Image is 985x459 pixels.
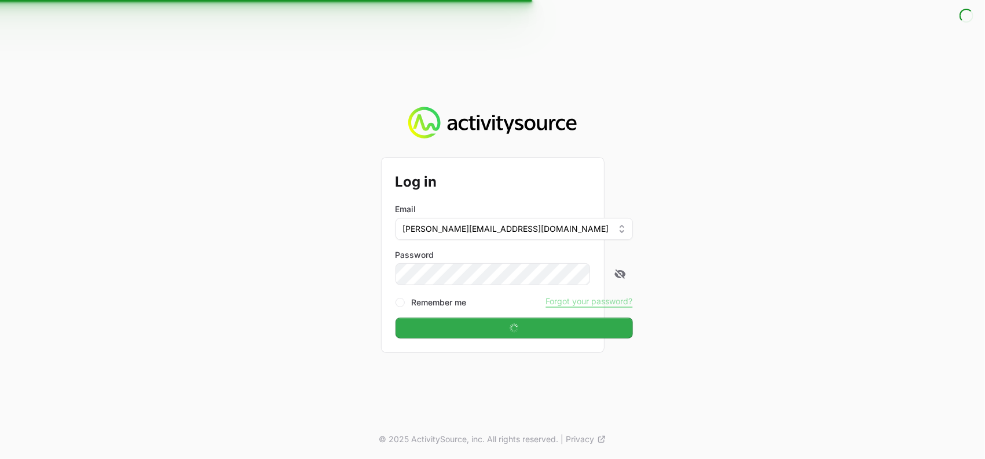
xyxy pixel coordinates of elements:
span: [PERSON_NAME][EMAIL_ADDRESS][DOMAIN_NAME] [403,223,609,235]
a: Privacy [566,434,606,445]
span: | [561,434,564,445]
label: Password [396,249,633,261]
p: © 2025 ActivitySource, inc. All rights reserved. [379,434,559,445]
label: Remember me [412,297,467,308]
button: [PERSON_NAME][EMAIL_ADDRESS][DOMAIN_NAME] [396,218,633,240]
label: Email [396,203,416,215]
h2: Log in [396,172,633,192]
img: Activity Source [408,107,577,139]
